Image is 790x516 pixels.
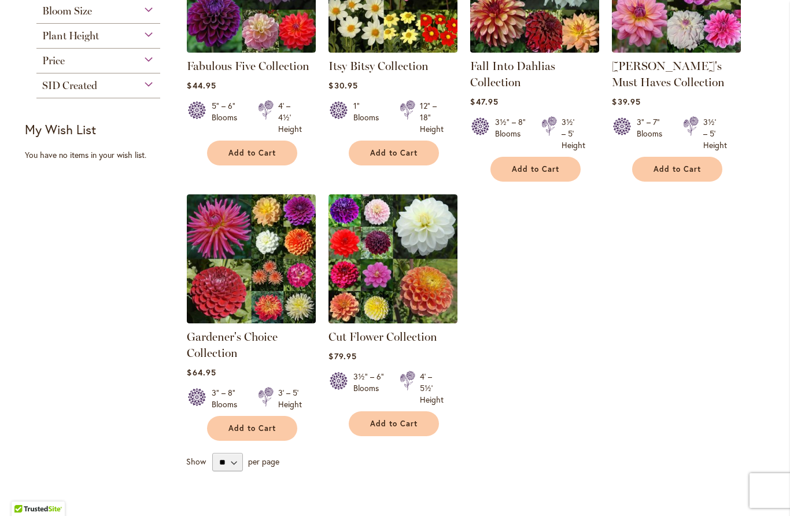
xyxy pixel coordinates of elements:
span: Add to Cart [512,164,559,174]
div: 3½' – 5' Height [703,116,727,151]
span: Add to Cart [370,419,418,429]
a: Gardener's Choice Collection [187,330,278,360]
a: Itsy Bitsy Collection [328,44,457,55]
div: 4' – 5½' Height [420,371,444,406]
div: 3" – 7" Blooms [637,116,669,151]
span: $44.95 [187,80,216,91]
a: Cut Flower Collection [328,330,437,344]
div: 4' – 4½' Height [278,100,302,135]
div: You have no items in your wish list. [25,149,179,161]
iframe: Launch Accessibility Center [9,475,41,507]
span: Show [186,456,206,467]
img: Gardener's Choice Collection [187,194,316,323]
span: Plant Height [42,30,99,42]
span: $79.95 [328,351,356,362]
button: Add to Cart [632,157,722,182]
img: CUT FLOWER COLLECTION [328,194,457,323]
span: Bloom Size [42,5,92,17]
span: Add to Cart [370,148,418,158]
a: Heather's Must Haves Collection [612,44,741,55]
div: 1" Blooms [353,100,386,135]
span: Add to Cart [654,164,701,174]
span: $39.95 [612,96,640,107]
div: 5" – 6" Blooms [212,100,244,135]
div: 3½" – 8" Blooms [495,116,527,151]
div: 3' – 5' Height [278,387,302,410]
strong: My Wish List [25,121,96,138]
span: Price [42,54,65,67]
button: Add to Cart [207,141,297,165]
div: 3½" – 6" Blooms [353,371,386,406]
a: CUT FLOWER COLLECTION [328,315,457,326]
span: per page [248,456,279,467]
span: $47.95 [470,96,498,107]
button: Add to Cart [349,411,439,436]
a: [PERSON_NAME]'s Must Haves Collection [612,59,725,89]
button: Add to Cart [207,416,297,441]
span: Add to Cart [228,148,276,158]
div: 3½' – 5' Height [562,116,585,151]
a: Fall Into Dahlias Collection [470,59,555,89]
span: SID Created [42,79,97,92]
span: $64.95 [187,367,216,378]
a: Itsy Bitsy Collection [328,59,429,73]
span: $30.95 [328,80,357,91]
button: Add to Cart [349,141,439,165]
span: Add to Cart [228,423,276,433]
a: Fabulous Five Collection [187,59,309,73]
a: Gardener's Choice Collection [187,315,316,326]
div: 3" – 8" Blooms [212,387,244,410]
div: 12" – 18" Height [420,100,444,135]
a: Fabulous Five Collection [187,44,316,55]
button: Add to Cart [490,157,581,182]
a: Fall Into Dahlias Collection [470,44,599,55]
